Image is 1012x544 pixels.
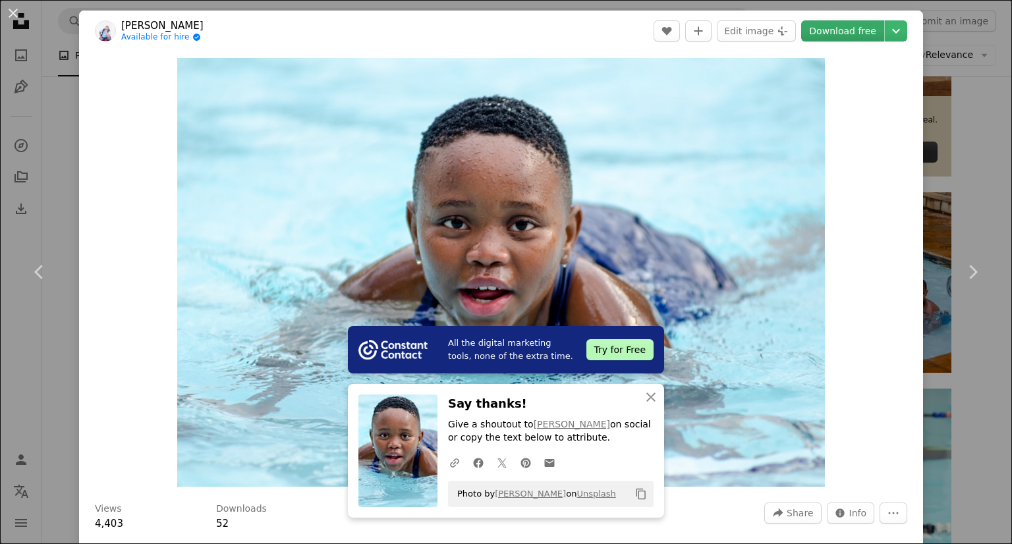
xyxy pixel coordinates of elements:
[538,449,561,476] a: Share over email
[448,419,654,445] p: Give a shoutout to on social or copy the text below to attribute.
[95,503,122,516] h3: Views
[448,337,576,363] span: All the digital marketing tools, none of the extra time.
[933,209,1012,335] a: Next
[827,503,875,524] button: Stats about this image
[654,20,680,41] button: Like
[586,339,654,360] div: Try for Free
[764,503,821,524] button: Share this image
[787,503,813,523] span: Share
[358,340,428,360] img: file-1754318165549-24bf788d5b37
[576,489,615,499] a: Unsplash
[177,58,825,487] button: Zoom in on this image
[495,489,566,499] a: [PERSON_NAME]
[685,20,712,41] button: Add to Collection
[95,518,123,530] span: 4,403
[534,420,610,430] a: [PERSON_NAME]
[490,449,514,476] a: Share on Twitter
[216,503,267,516] h3: Downloads
[177,58,825,487] img: a young boy swimming in a pool of water
[348,326,664,373] a: All the digital marketing tools, none of the extra time.Try for Free
[801,20,884,41] a: Download free
[885,20,907,41] button: Choose download size
[630,483,652,505] button: Copy to clipboard
[121,32,204,43] a: Available for hire
[880,503,907,524] button: More Actions
[121,19,204,32] a: [PERSON_NAME]
[466,449,490,476] a: Share on Facebook
[448,394,654,414] h3: Say thanks!
[216,518,229,530] span: 52
[514,449,538,476] a: Share on Pinterest
[451,483,616,504] span: Photo by on
[95,20,116,41] img: Go to Steward Masweneng's profile
[849,503,867,523] span: Info
[717,20,796,41] button: Edit image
